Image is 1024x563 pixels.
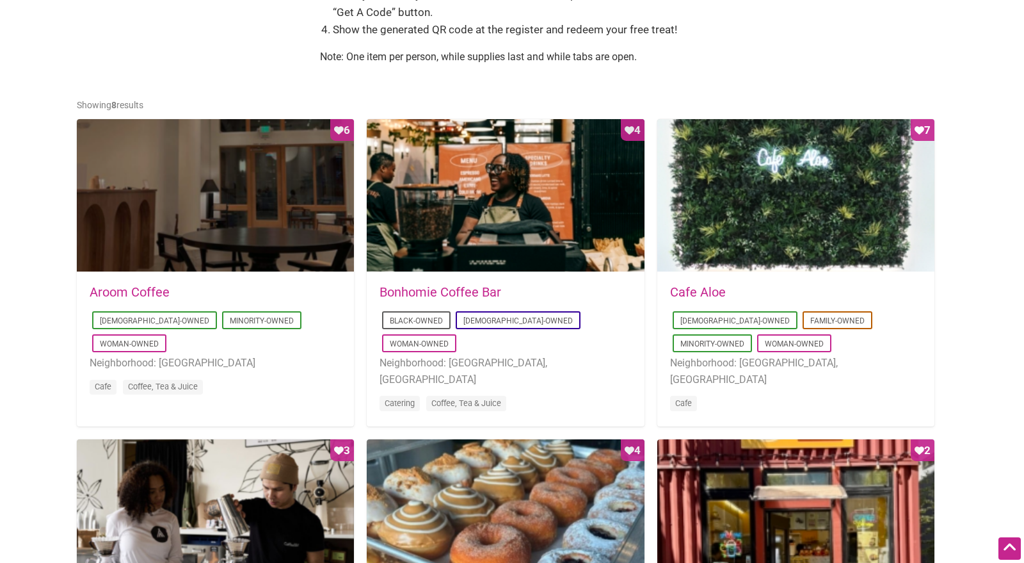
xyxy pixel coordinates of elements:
[111,100,116,110] b: 8
[333,21,704,38] li: Show the generated QR code at the register and redeem your free treat!
[675,398,692,408] a: Cafe
[320,49,704,65] p: Note: One item per person, while supplies last and while tabs are open.
[95,382,111,391] a: Cafe
[390,316,443,325] a: Black-Owned
[90,355,341,371] li: Neighborhood: [GEOGRAPHIC_DATA]
[100,316,209,325] a: [DEMOGRAPHIC_DATA]-Owned
[230,316,294,325] a: Minority-Owned
[680,316,790,325] a: [DEMOGRAPHIC_DATA]-Owned
[810,316,865,325] a: Family-Owned
[390,339,449,348] a: Woman-Owned
[998,537,1021,560] div: Scroll Back to Top
[670,284,726,300] a: Cafe Aloe
[90,284,170,300] a: Aroom Coffee
[680,339,744,348] a: Minority-Owned
[100,339,159,348] a: Woman-Owned
[765,339,824,348] a: Woman-Owned
[431,398,501,408] a: Coffee, Tea & Juice
[77,100,143,110] span: Showing results
[385,398,415,408] a: Catering
[670,355,922,388] li: Neighborhood: [GEOGRAPHIC_DATA], [GEOGRAPHIC_DATA]
[128,382,198,391] a: Coffee, Tea & Juice
[380,284,501,300] a: Bonhomie Coffee Bar
[380,355,631,388] li: Neighborhood: [GEOGRAPHIC_DATA], [GEOGRAPHIC_DATA]
[463,316,573,325] a: [DEMOGRAPHIC_DATA]-Owned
